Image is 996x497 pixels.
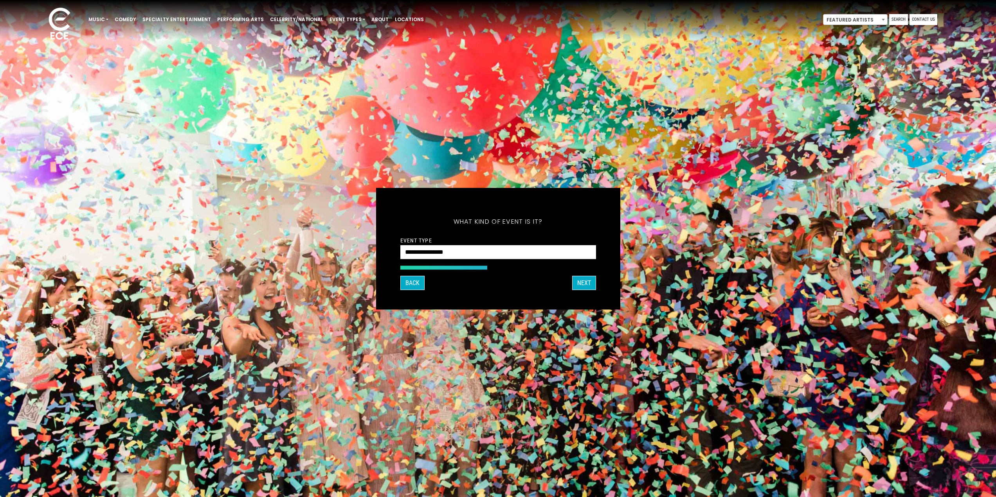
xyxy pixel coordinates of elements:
a: Specialty Entertainment [139,13,214,26]
a: Search [889,14,908,25]
a: Music [85,13,112,26]
h5: What kind of event is it? [400,207,596,235]
a: Celebrity/National [267,13,326,26]
a: Event Types [326,13,368,26]
button: Back [400,276,425,290]
a: Locations [392,13,427,26]
img: ece_new_logo_whitev2-1.png [40,5,79,43]
span: Featured Artists [823,14,888,25]
a: Contact Us [910,14,937,25]
label: Event Type [400,237,432,244]
a: Comedy [112,13,139,26]
span: Featured Artists [823,14,887,25]
a: About [368,13,392,26]
a: Performing Arts [214,13,267,26]
button: Next [572,276,596,290]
